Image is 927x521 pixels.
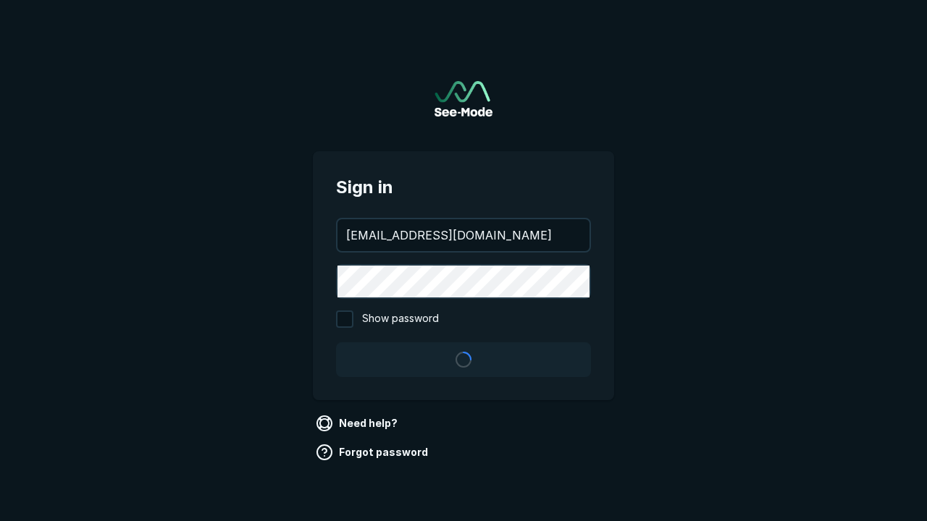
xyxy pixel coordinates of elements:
a: Need help? [313,412,403,435]
img: See-Mode Logo [435,81,492,117]
a: Forgot password [313,441,434,464]
input: your@email.com [337,219,590,251]
span: Show password [362,310,439,328]
span: Sign in [336,174,591,200]
a: Go to sign in [435,81,492,117]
